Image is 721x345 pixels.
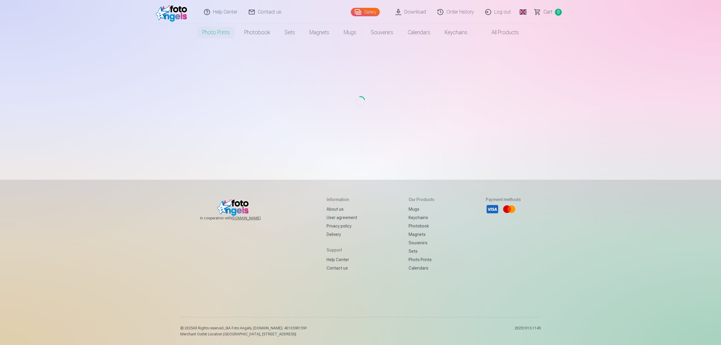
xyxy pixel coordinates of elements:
[515,326,541,337] p: 20251013.1145
[327,222,357,230] a: Privacy policy
[364,24,400,41] a: Souvenirs
[327,205,357,213] a: About us
[503,203,516,216] li: Mastercard
[475,24,526,41] a: All products
[336,24,364,41] a: Mugs
[156,2,190,22] img: /fa1
[327,255,357,264] a: Help Center
[327,197,357,203] h5: Information
[200,216,275,221] span: In cooperation with
[400,24,437,41] a: Calendars
[180,332,307,337] p: Merchant Outlet Location [GEOGRAPHIC_DATA], [STREET_ADDRESS]
[195,24,237,41] a: Photo prints
[409,239,434,247] a: Souvenirs
[180,326,307,331] p: © 2025 All Rights reserved. ,
[327,247,357,253] h5: Support
[237,24,277,41] a: Photobook
[409,255,434,264] a: Photo prints
[409,213,434,222] a: Keychains
[555,9,562,16] span: 0
[409,205,434,213] a: Mugs
[327,213,357,222] a: User agreement
[409,197,434,203] h5: Our products
[437,24,475,41] a: Keychains
[486,203,499,216] li: Visa
[486,197,521,203] h5: Payment methods
[351,8,380,16] a: Gallery
[302,24,336,41] a: Magnets
[225,326,307,330] span: SIA Foto Angels, [DOMAIN_NAME]. 40103901591
[409,247,434,255] a: Sets
[327,264,357,272] a: Contact us
[277,24,302,41] a: Sets
[409,222,434,230] a: Photobook
[543,8,552,16] span: Сart
[232,216,275,221] a: [DOMAIN_NAME]
[409,230,434,239] a: Magnets
[327,230,357,239] a: Delivery
[409,264,434,272] a: Calendars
